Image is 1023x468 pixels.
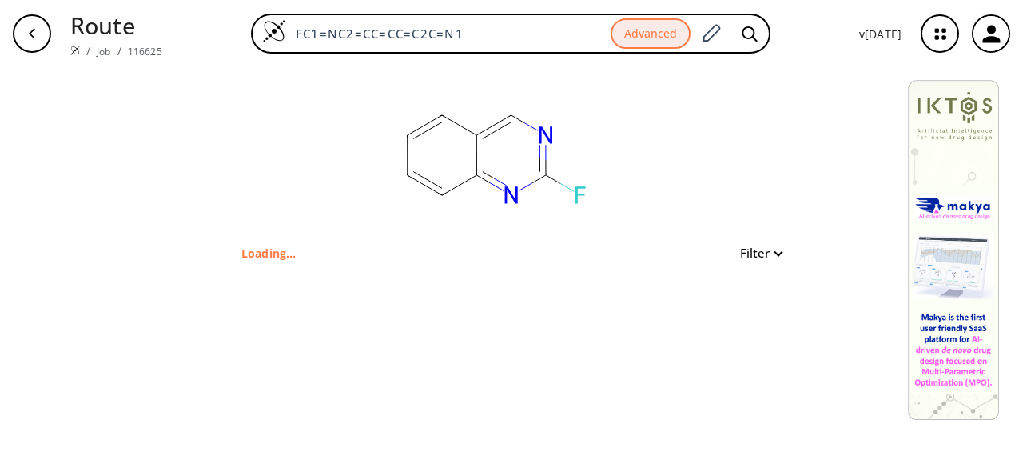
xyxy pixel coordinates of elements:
p: Loading... [241,245,297,262]
svg: FC1=NC2=CC=CC=C2C=N1 [334,67,654,243]
button: Advanced [611,18,691,50]
button: Filter [730,247,782,259]
a: 116625 [128,45,162,58]
img: Logo Spaya [262,19,286,43]
input: Enter SMILES [286,26,611,42]
li: / [86,42,90,59]
a: Job [97,45,110,58]
img: Banner [908,80,999,420]
p: v [DATE] [859,26,902,42]
img: Spaya logo [70,46,80,55]
li: / [117,42,121,59]
p: Route [70,8,162,42]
